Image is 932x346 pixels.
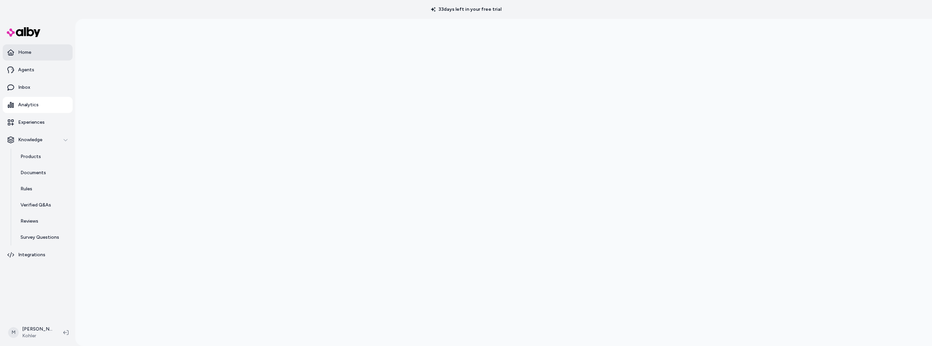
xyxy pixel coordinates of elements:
p: Documents [21,169,46,176]
a: Agents [3,62,73,78]
p: Survey Questions [21,234,59,241]
p: Experiences [18,119,45,126]
button: Knowledge [3,132,73,148]
a: Verified Q&As [14,197,73,213]
a: Integrations [3,247,73,263]
a: Documents [14,165,73,181]
a: Inbox [3,79,73,95]
p: [PERSON_NAME] [22,326,52,333]
p: 33 days left in your free trial [427,6,505,13]
a: Experiences [3,114,73,130]
span: M [8,327,19,338]
img: alby Logo [7,27,40,37]
span: Kohler [22,333,52,339]
a: Reviews [14,213,73,229]
p: Products [21,153,41,160]
a: Home [3,44,73,61]
button: M[PERSON_NAME]Kohler [4,322,58,343]
p: Knowledge [18,137,42,143]
a: Analytics [3,97,73,113]
a: Survey Questions [14,229,73,245]
a: Products [14,149,73,165]
p: Analytics [18,102,39,108]
a: Rules [14,181,73,197]
p: Agents [18,67,34,73]
p: Inbox [18,84,30,91]
p: Home [18,49,31,56]
p: Verified Q&As [21,202,51,208]
p: Rules [21,186,32,192]
p: Integrations [18,252,45,258]
p: Reviews [21,218,38,225]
